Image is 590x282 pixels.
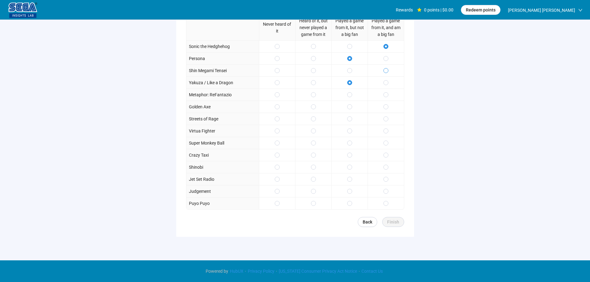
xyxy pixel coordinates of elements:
span: Powered by [206,269,228,274]
a: [US_STATE] Consumer Privacy Act Notice [277,269,359,274]
p: Shinobi [189,164,203,171]
p: Shin Megami Tensei [189,67,227,74]
span: Redeem points [466,7,496,13]
p: Virtua Fighter [189,128,215,134]
span: Back [363,219,372,225]
p: Played a game from it, but not a big fan [334,17,365,38]
p: Played a game from it, and am a big fan [370,17,401,38]
span: [PERSON_NAME] [PERSON_NAME] [508,0,575,20]
p: Sonic the Hedghehog [189,43,230,50]
p: Super Monkey Ball [189,140,224,146]
a: Back [358,217,377,227]
a: HubUX [228,269,245,274]
p: Yakuza / Like a Dragon [189,79,233,86]
p: Persona [189,55,205,62]
span: star [417,8,422,12]
button: Finish [382,217,404,227]
div: · · · [206,268,384,275]
p: Heard of it, but never played a game from it [298,17,329,38]
p: Golden Axe [189,103,211,110]
p: Crazy Taxi [189,152,209,158]
span: down [578,8,583,12]
p: Streets of Rage [189,115,218,122]
p: Never heard of it [262,21,293,34]
span: Finish [387,219,399,225]
a: Privacy Policy [246,269,276,274]
button: Redeem points [461,5,500,15]
p: Judgement [189,188,211,195]
a: Contact Us [360,269,384,274]
p: Puyo Puyo [189,200,210,207]
p: Jet Set Radio [189,176,214,183]
p: Metaphor: ReFantazio [189,91,232,98]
